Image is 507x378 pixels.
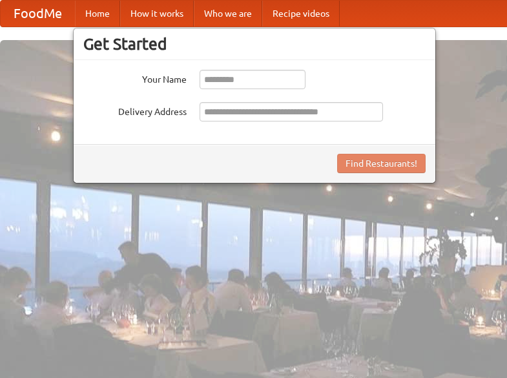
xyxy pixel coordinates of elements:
[337,154,426,173] button: Find Restaurants!
[83,102,187,118] label: Delivery Address
[120,1,194,26] a: How it works
[83,34,426,54] h3: Get Started
[262,1,340,26] a: Recipe videos
[1,1,75,26] a: FoodMe
[83,70,187,86] label: Your Name
[194,1,262,26] a: Who we are
[75,1,120,26] a: Home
